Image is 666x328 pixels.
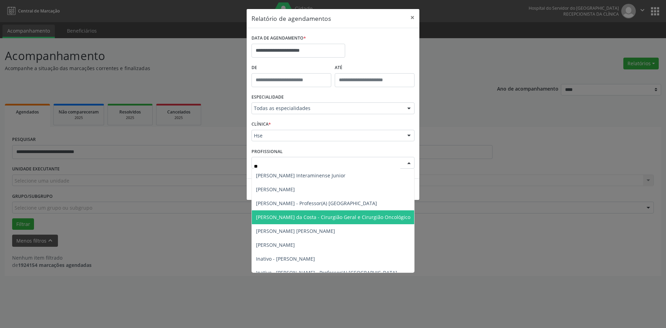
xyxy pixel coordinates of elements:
[251,119,271,130] label: CLÍNICA
[254,132,400,139] span: Hse
[251,92,284,103] label: ESPECIALIDADE
[251,14,331,23] h5: Relatório de agendamentos
[256,269,397,276] span: Inativo - [PERSON_NAME] - Professor(A) [GEOGRAPHIC_DATA]
[256,214,410,220] span: [PERSON_NAME] da Costa - Cirurgião Geral e Cirurgião Oncológico
[256,255,315,262] span: Inativo - [PERSON_NAME]
[256,172,345,179] span: [PERSON_NAME] Interaminense Junior
[251,146,283,157] label: PROFISSIONAL
[335,62,415,73] label: ATÉ
[405,9,419,26] button: Close
[254,105,400,112] span: Todas as especialidades
[256,200,377,207] span: [PERSON_NAME] - Professor(A) [GEOGRAPHIC_DATA]
[251,62,331,73] label: De
[256,242,295,248] span: [PERSON_NAME]
[256,228,335,234] span: [PERSON_NAME] [PERSON_NAME]
[251,33,306,44] label: DATA DE AGENDAMENTO
[256,186,295,193] span: [PERSON_NAME]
